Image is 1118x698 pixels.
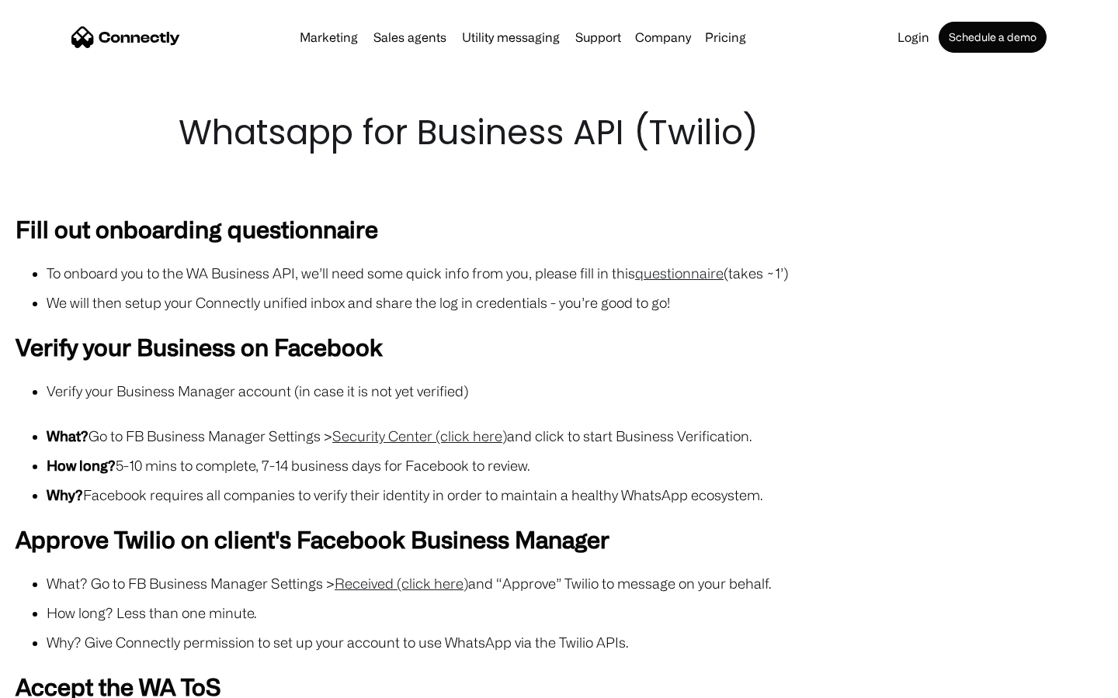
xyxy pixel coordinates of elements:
li: How long? Less than one minute. [47,602,1102,624]
strong: What? [47,428,89,444]
strong: Why? [47,487,83,503]
a: questionnaire [635,265,724,281]
a: Support [569,31,627,43]
div: Company [630,26,696,48]
ul: Language list [31,671,93,693]
aside: Language selected: English [16,671,93,693]
a: Received (click here) [335,575,468,591]
div: Company [635,26,691,48]
a: Security Center (click here) [332,428,507,444]
a: Schedule a demo [939,22,1047,53]
strong: Approve Twilio on client's Facebook Business Manager [16,526,609,552]
li: Verify your Business Manager account (in case it is not yet verified) [47,380,1102,402]
h1: Whatsapp for Business API (Twilio) [179,109,939,157]
a: Login [891,31,936,43]
li: To onboard you to the WA Business API, we’ll need some quick info from you, please fill in this (... [47,262,1102,284]
strong: How long? [47,458,116,473]
li: What? Go to FB Business Manager Settings > and “Approve” Twilio to message on your behalf. [47,572,1102,594]
a: Sales agents [367,31,453,43]
strong: Verify your Business on Facebook [16,333,383,360]
li: Go to FB Business Manager Settings > and click to start Business Verification. [47,425,1102,447]
a: Pricing [699,31,752,43]
li: 5-10 mins to complete, 7-14 business days for Facebook to review. [47,454,1102,476]
a: home [71,26,180,49]
a: Marketing [293,31,364,43]
strong: Fill out onboarding questionnaire [16,216,378,242]
li: Why? Give Connectly permission to set up your account to use WhatsApp via the Twilio APIs. [47,631,1102,653]
a: Utility messaging [456,31,566,43]
li: We will then setup your Connectly unified inbox and share the log in credentials - you’re good to... [47,292,1102,313]
li: Facebook requires all companies to verify their identity in order to maintain a healthy WhatsApp ... [47,484,1102,506]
